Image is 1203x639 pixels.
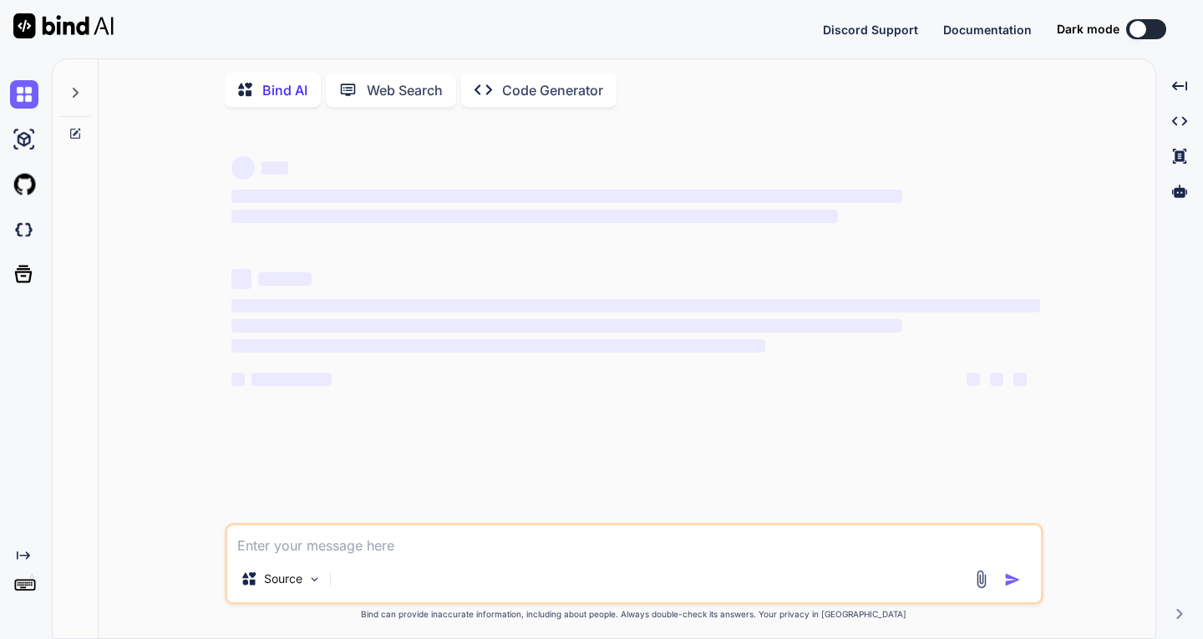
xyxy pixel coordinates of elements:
[258,272,312,286] span: ‌
[823,21,918,38] button: Discord Support
[251,373,332,386] span: ‌
[231,269,251,289] span: ‌
[10,125,38,154] img: ai-studio
[1057,21,1119,38] span: Dark mode
[231,373,245,386] span: ‌
[1013,373,1027,386] span: ‌
[231,299,1040,312] span: ‌
[1004,571,1021,588] img: icon
[990,373,1003,386] span: ‌
[972,570,991,589] img: attachment
[13,13,114,38] img: Bind AI
[943,21,1032,38] button: Documentation
[10,170,38,199] img: githubLight
[231,210,838,223] span: ‌
[10,80,38,109] img: chat
[967,373,980,386] span: ‌
[10,216,38,244] img: darkCloudIdeIcon
[262,80,307,100] p: Bind AI
[943,23,1032,37] span: Documentation
[823,23,918,37] span: Discord Support
[264,571,302,587] p: Source
[261,161,288,175] span: ‌
[231,319,902,332] span: ‌
[307,572,322,586] img: Pick Models
[367,80,443,100] p: Web Search
[231,190,902,203] span: ‌
[502,80,603,100] p: Code Generator
[231,156,255,180] span: ‌
[225,608,1043,621] p: Bind can provide inaccurate information, including about people. Always double-check its answers....
[231,339,765,352] span: ‌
